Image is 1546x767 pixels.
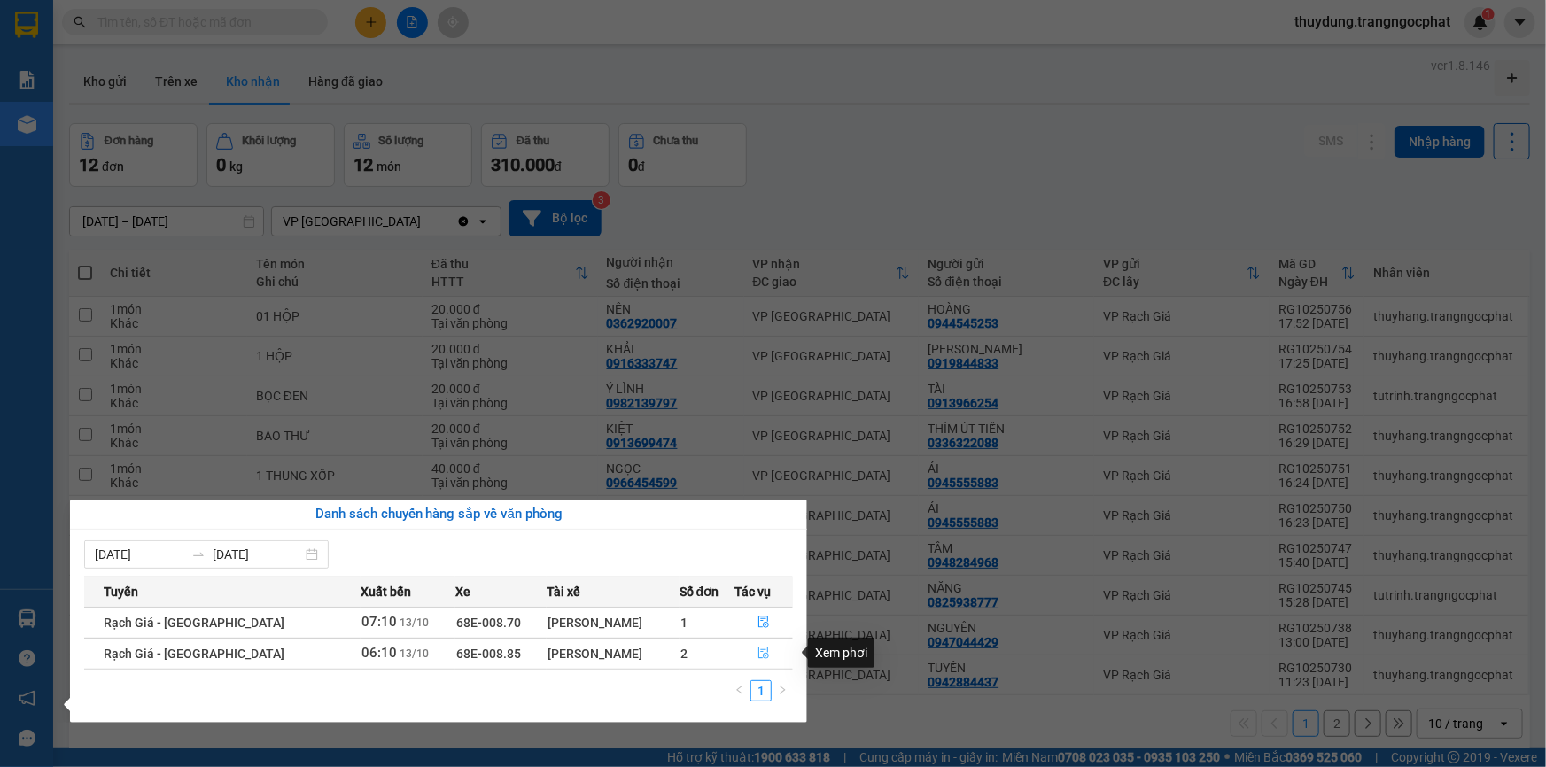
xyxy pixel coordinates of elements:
[548,613,679,632] div: [PERSON_NAME]
[757,647,770,661] span: file-done
[777,685,788,695] span: right
[750,680,772,701] li: 1
[400,647,429,660] span: 13/10
[104,582,138,601] span: Tuyến
[456,616,521,630] span: 68E-008.70
[734,685,745,695] span: left
[808,638,874,668] div: Xem phơi
[191,547,206,562] span: swap-right
[456,647,521,661] span: 68E-008.85
[191,547,206,562] span: to
[361,645,397,661] span: 06:10
[729,680,750,701] button: left
[680,582,719,601] span: Số đơn
[729,680,750,701] li: Previous Page
[213,545,302,564] input: Đến ngày
[361,614,397,630] span: 07:10
[95,545,184,564] input: Từ ngày
[772,680,793,701] button: right
[735,608,792,637] button: file-done
[734,582,771,601] span: Tác vụ
[735,639,792,668] button: file-done
[104,616,284,630] span: Rạch Giá - [GEOGRAPHIC_DATA]
[751,681,771,701] a: 1
[548,644,679,663] div: [PERSON_NAME]
[772,680,793,701] li: Next Page
[84,504,793,525] div: Danh sách chuyến hàng sắp về văn phòng
[455,582,470,601] span: Xe
[104,647,284,661] span: Rạch Giá - [GEOGRAPHIC_DATA]
[361,582,411,601] span: Xuất bến
[547,582,580,601] span: Tài xế
[680,616,688,630] span: 1
[757,616,770,630] span: file-done
[400,616,429,629] span: 13/10
[680,647,688,661] span: 2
